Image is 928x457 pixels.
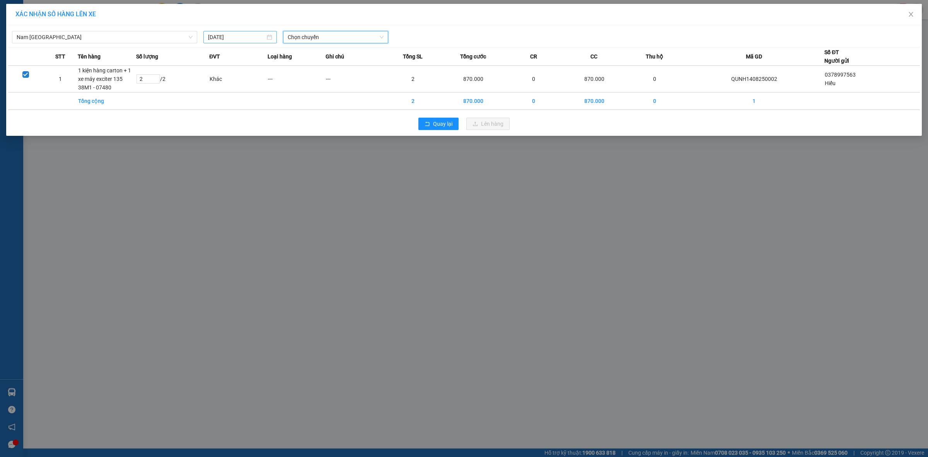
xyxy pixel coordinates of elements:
[268,52,292,61] span: Loại hàng
[590,52,597,61] span: CC
[326,66,384,92] td: ---
[17,31,193,43] span: Nam Trung Bắc QL1A
[136,52,158,61] span: Số lượng
[646,52,663,61] span: Thu hộ
[403,52,423,61] span: Tổng SL
[626,66,684,92] td: 0
[824,48,849,65] div: Số ĐT Người gửi
[442,92,505,110] td: 870.000
[684,92,824,110] td: 1
[466,118,510,130] button: uploadLên hàng
[43,66,78,92] td: 1
[505,66,563,92] td: 0
[460,52,486,61] span: Tổng cước
[825,72,856,78] span: 0378997563
[908,11,914,17] span: close
[288,31,384,43] span: Chọn chuyến
[78,52,101,61] span: Tên hàng
[626,92,684,110] td: 0
[209,66,267,92] td: Khác
[505,92,563,110] td: 0
[530,52,537,61] span: CR
[208,33,265,41] input: 15/08/2025
[15,10,96,18] span: XÁC NHẬN SỐ HÀNG LÊN XE
[55,52,65,61] span: STT
[78,66,136,92] td: 1 kiện hàng carton + 1 xe máy exciter 135 38M1 - 07480
[433,120,452,128] span: Quay lại
[418,118,459,130] button: rollbackQuay lại
[563,66,626,92] td: 870.000
[825,80,836,86] span: Hiếu
[326,52,344,61] span: Ghi chú
[563,92,626,110] td: 870.000
[384,92,442,110] td: 2
[684,66,824,92] td: QUNH1408250002
[442,66,505,92] td: 870.000
[425,121,430,127] span: rollback
[78,92,136,110] td: Tổng cộng
[268,66,326,92] td: ---
[136,66,209,92] td: / 2
[209,52,220,61] span: ĐVT
[384,66,442,92] td: 2
[746,52,762,61] span: Mã GD
[900,4,922,26] button: Close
